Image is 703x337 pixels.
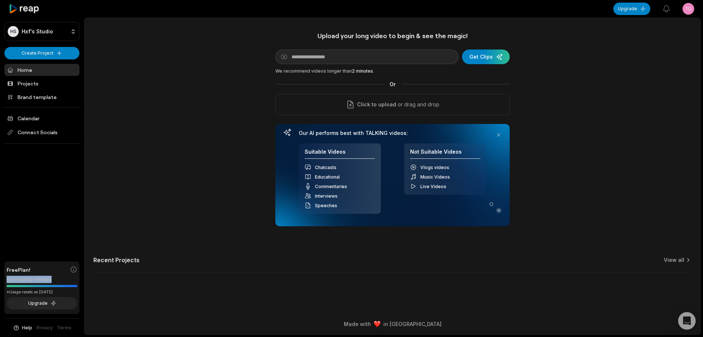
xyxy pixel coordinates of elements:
[7,289,77,295] div: *Usage resets on [DATE]
[91,320,694,328] div: Made with in [GEOGRAPHIC_DATA]
[57,325,71,331] a: Terms
[275,68,510,74] div: We recommend videos longer than .
[664,256,684,264] a: View all
[4,91,79,103] a: Brand template
[299,130,486,136] h3: Our AI performs best with TALKING videos:
[4,112,79,124] a: Calendar
[7,276,77,283] div: 0 remaining minutes
[396,100,439,109] p: or drag and drop
[7,297,77,309] button: Upgrade
[4,126,79,139] span: Connect Socials
[420,165,449,170] span: Vlogs videos
[384,80,402,88] span: Or
[315,184,347,189] span: Commentaries
[315,193,338,199] span: Interviews
[8,26,19,37] div: HS
[420,174,450,180] span: Music Videos
[13,325,32,331] button: Help
[37,325,53,331] a: Privacy
[93,256,140,264] h2: Recent Projects
[4,64,79,76] a: Home
[420,184,446,189] span: Live Videos
[315,174,340,180] span: Educational
[462,50,510,64] button: Get Clips
[22,28,53,35] p: Hxf's Studio
[315,165,336,170] span: Chatcasts
[305,149,375,159] h4: Suitable Videos
[7,266,30,274] span: Free Plan!
[4,47,79,59] button: Create Project
[352,68,373,74] span: 2 minutes
[613,3,650,15] button: Upgrade
[678,312,696,330] div: Open Intercom Messenger
[374,321,380,327] img: heart emoji
[275,32,510,40] h1: Upload your long video to begin & see the magic!
[22,325,32,331] span: Help
[4,77,79,89] a: Projects
[410,149,480,159] h4: Not Suitable Videos
[357,100,396,109] span: Click to upload
[315,203,337,208] span: Speeches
